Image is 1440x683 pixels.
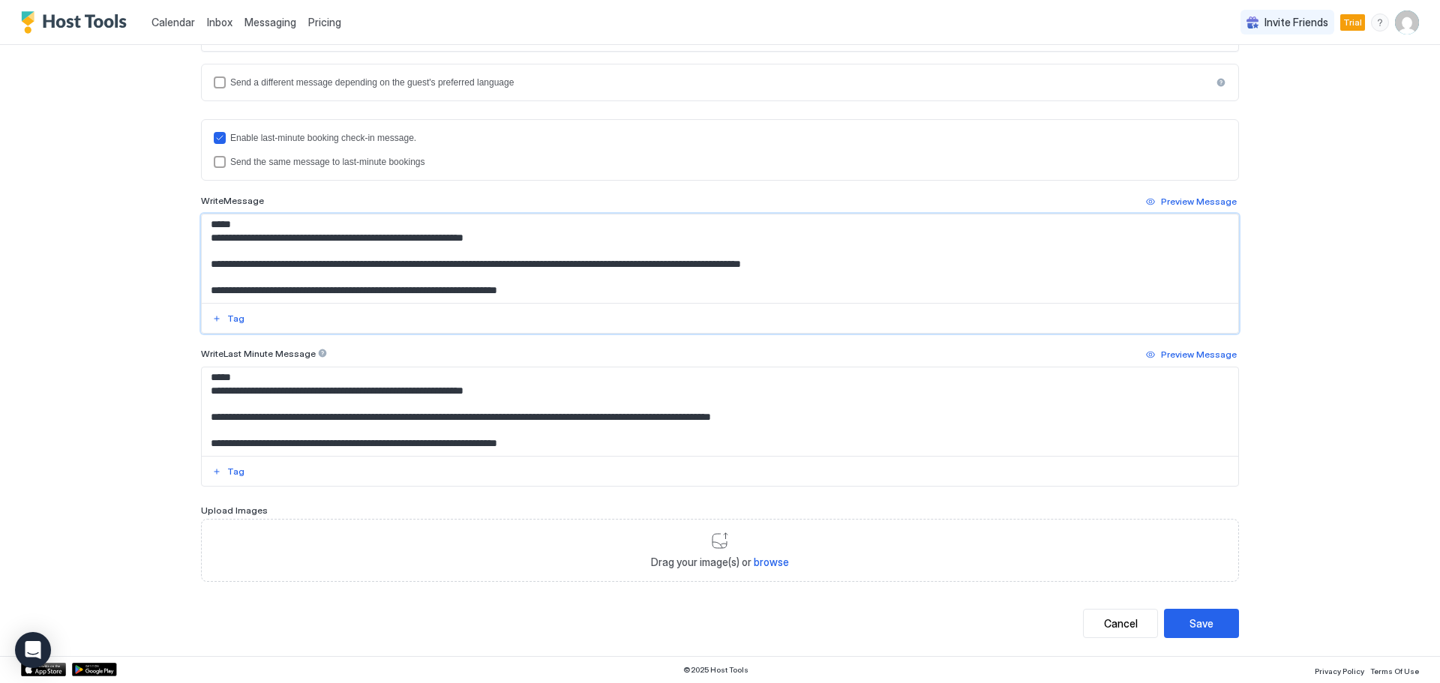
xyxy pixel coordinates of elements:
[214,156,1226,168] div: lastMinuteMessageIsTheSame
[227,465,244,478] div: Tag
[1370,662,1419,678] a: Terms Of Use
[1371,13,1389,31] div: menu
[214,76,1226,88] div: languagesEnabled
[1144,193,1239,211] button: Preview Message
[1164,609,1239,638] button: Save
[1343,16,1362,29] span: Trial
[207,14,232,30] a: Inbox
[21,663,66,676] a: App Store
[202,214,1238,303] textarea: Input Field
[15,632,51,668] div: Open Intercom Messenger
[151,16,195,28] span: Calendar
[202,367,1238,456] textarea: Input Field
[201,348,316,359] span: Write Last Minute Message
[21,11,133,34] a: Host Tools Logo
[1161,348,1237,361] div: Preview Message
[1370,667,1419,676] span: Terms Of Use
[308,16,341,29] span: Pricing
[1315,662,1364,678] a: Privacy Policy
[201,195,264,206] span: Write Message
[683,665,748,675] span: © 2025 Host Tools
[1264,16,1328,29] span: Invite Friends
[230,157,1226,167] div: Send the same message to last-minute bookings
[214,132,1226,144] div: lastMinuteMessageEnabled
[201,505,268,516] span: Upload Images
[230,133,1226,143] div: Enable last-minute booking check-in message.
[210,463,247,481] button: Tag
[651,556,789,569] span: Drag your image(s) or
[227,312,244,325] div: Tag
[1144,346,1239,364] button: Preview Message
[207,16,232,28] span: Inbox
[230,77,1211,88] div: Send a different message depending on the guest's preferred language
[1083,609,1158,638] button: Cancel
[210,310,247,328] button: Tag
[151,14,195,30] a: Calendar
[1104,616,1138,631] div: Cancel
[244,14,296,30] a: Messaging
[1189,616,1213,631] div: Save
[754,556,789,568] span: browse
[1315,667,1364,676] span: Privacy Policy
[1395,10,1419,34] div: User profile
[244,16,296,28] span: Messaging
[72,663,117,676] a: Google Play Store
[1161,195,1237,208] div: Preview Message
